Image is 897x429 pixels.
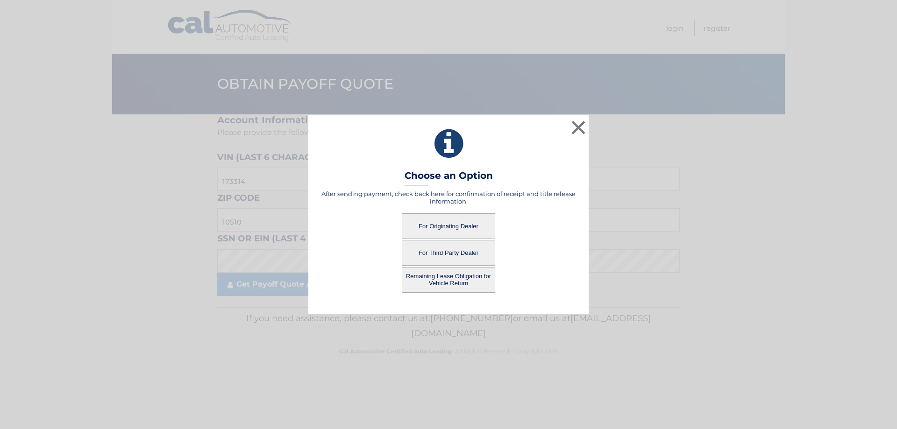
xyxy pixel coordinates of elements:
button: Remaining Lease Obligation for Vehicle Return [402,267,495,293]
h3: Choose an Option [405,170,493,186]
h5: After sending payment, check back here for confirmation of receipt and title release information. [320,190,577,205]
button: × [569,118,588,137]
button: For Third Party Dealer [402,240,495,266]
button: For Originating Dealer [402,213,495,239]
